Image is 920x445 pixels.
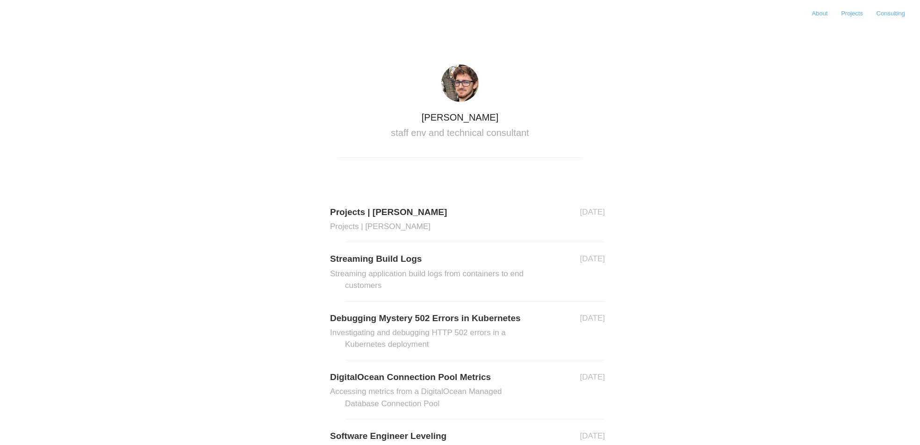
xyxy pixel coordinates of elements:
aside: [DATE] [595,205,605,220]
a: About [806,6,834,21]
a: DigitalOcean Connection Pool MetricsAccessing metrics from a DigitalOcean Managed Database Connec... [345,370,605,409]
a: Debugging Mystery 502 Errors in KubernetesInvestigating and debugging HTTP 502 errors in a Kubern... [345,311,605,351]
a: Streaming Build LogsStreaming application build logs from containers to end customers [345,251,605,291]
a: Software Engineer Leveling [345,429,605,444]
aside: [DATE] [595,429,605,444]
aside: [DATE] [595,370,605,385]
a: Consulting [871,6,911,21]
aside: [DATE] [595,252,605,266]
aside: [DATE] [595,311,605,326]
img: avatar.jpg [441,65,479,102]
h1: [PERSON_NAME] [338,113,582,122]
h2: staff env and technical consultant [338,127,582,139]
a: Projects | [PERSON_NAME]Projects | [PERSON_NAME] [345,205,605,233]
h2: Accessing metrics from a DigitalOcean Managed Database Connection Pool [345,386,532,409]
h2: Projects | [PERSON_NAME] [345,221,532,233]
h2: Investigating and debugging HTTP 502 errors in a Kubernetes deployment [345,327,532,351]
h2: Streaming application build logs from containers to end customers [345,268,532,292]
a: Projects [835,6,869,21]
